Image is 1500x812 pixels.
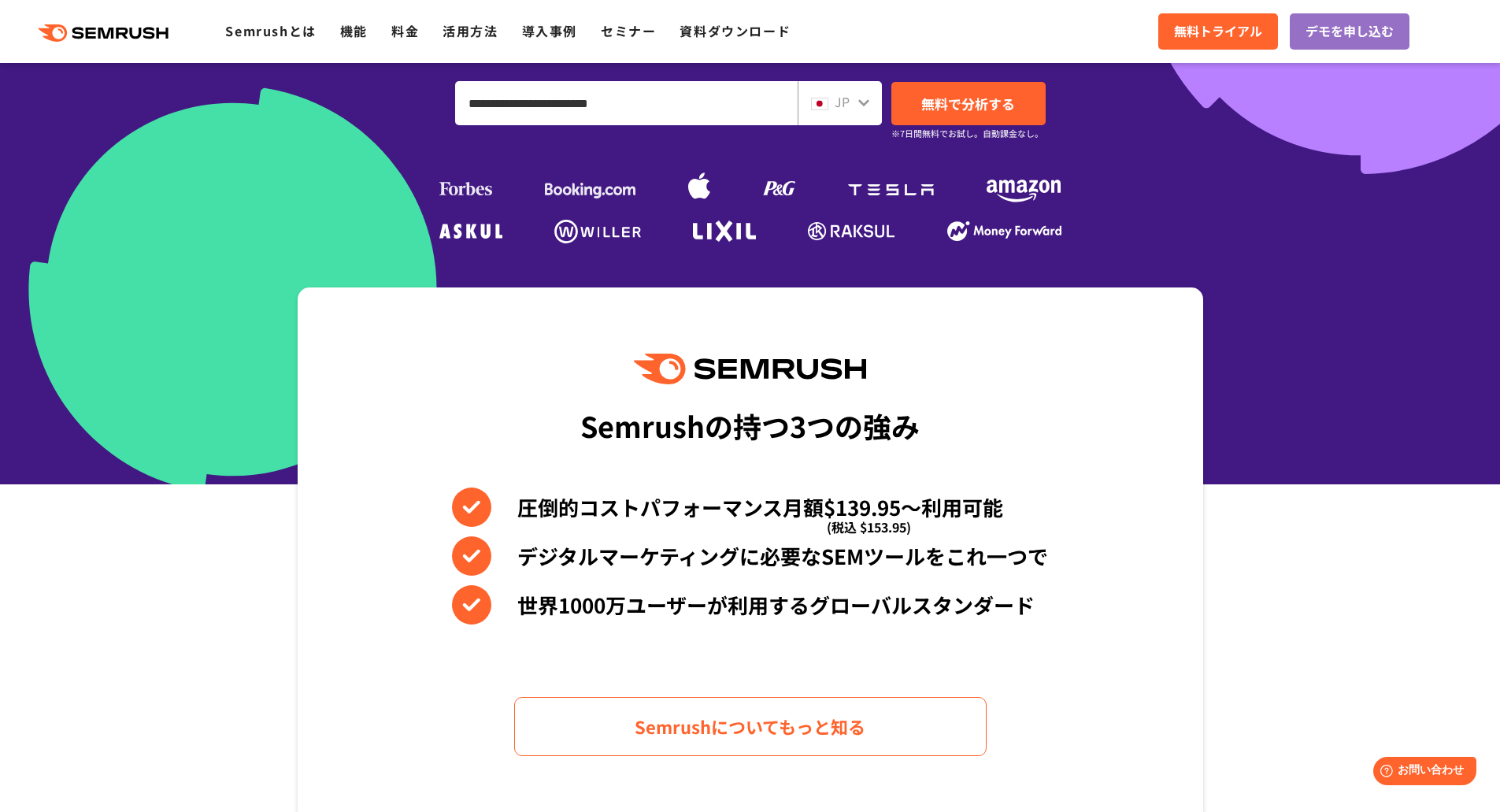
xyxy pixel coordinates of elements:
iframe: Help widget launcher [1360,751,1483,795]
a: 資料ダウンロード [680,21,791,40]
a: 活用方法 [443,21,498,40]
a: 無料で分析する [891,82,1046,125]
a: 料金 [391,21,419,40]
li: デジタルマーケティングに必要なSEMツールをこれ一つで [452,536,1048,576]
span: JP [835,92,850,111]
a: 導入事例 [522,21,577,40]
a: 機能 [340,21,368,40]
div: Semrushの持つ3つの強み [580,396,920,454]
a: Semrushについてもっと知る [514,697,987,756]
input: ドメイン、キーワードまたはURLを入力してください [456,82,797,124]
a: Semrushとは [225,21,316,40]
li: 圧倒的コストパフォーマンス月額$139.95〜利用可能 [452,488,1048,527]
span: 無料で分析する [921,94,1015,113]
span: Semrushについてもっと知る [635,713,865,740]
img: Semrush [634,354,865,384]
span: デモを申し込む [1306,21,1394,42]
a: セミナー [601,21,656,40]
a: 無料トライアル [1158,13,1278,50]
a: デモを申し込む [1290,13,1409,50]
li: 世界1000万ユーザーが利用するグローバルスタンダード [452,585,1048,625]
span: (税込 $153.95) [827,507,911,547]
span: 無料トライアル [1174,21,1262,42]
small: ※7日間無料でお試し。自動課金なし。 [891,126,1043,141]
